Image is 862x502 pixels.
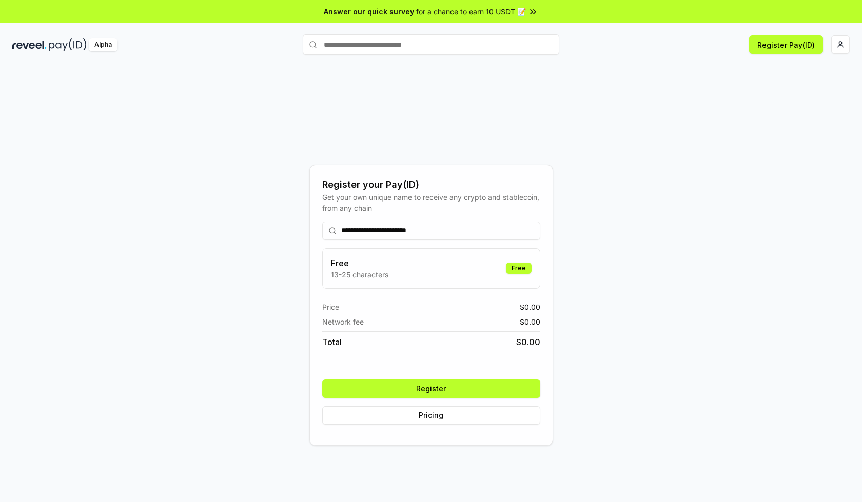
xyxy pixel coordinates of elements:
button: Register [322,379,540,398]
h3: Free [331,257,388,269]
p: 13-25 characters [331,269,388,280]
span: for a chance to earn 10 USDT 📝 [416,6,526,17]
button: Register Pay(ID) [749,35,823,54]
span: Total [322,336,342,348]
div: Get your own unique name to receive any crypto and stablecoin, from any chain [322,192,540,213]
div: Alpha [89,38,117,51]
img: pay_id [49,38,87,51]
span: Network fee [322,316,364,327]
div: Register your Pay(ID) [322,177,540,192]
div: Free [506,263,532,274]
span: Price [322,302,339,312]
span: $ 0.00 [520,316,540,327]
span: Answer our quick survey [324,6,414,17]
img: reveel_dark [12,38,47,51]
span: $ 0.00 [520,302,540,312]
span: $ 0.00 [516,336,540,348]
button: Pricing [322,406,540,425]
